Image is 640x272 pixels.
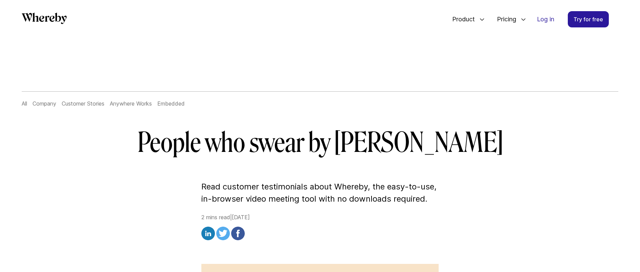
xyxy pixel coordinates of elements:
[22,13,67,24] svg: Whereby
[490,8,518,30] span: Pricing
[110,100,152,107] a: Anywhere Works
[22,100,27,107] a: All
[532,12,560,27] a: Log in
[445,8,477,30] span: Product
[216,227,230,240] img: twitter
[62,100,104,107] a: Customer Stories
[201,181,439,205] p: Read customer testimonials about Whereby, the easy-to-use, in-browser video meeting tool with no ...
[201,213,439,242] div: 2 mins read | [DATE]
[568,11,609,27] a: Try for free
[231,227,245,240] img: facebook
[201,227,215,240] img: linkedin
[22,13,67,26] a: Whereby
[33,100,56,107] a: Company
[157,100,185,107] a: Embedded
[125,127,515,159] h1: People who swear by [PERSON_NAME]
